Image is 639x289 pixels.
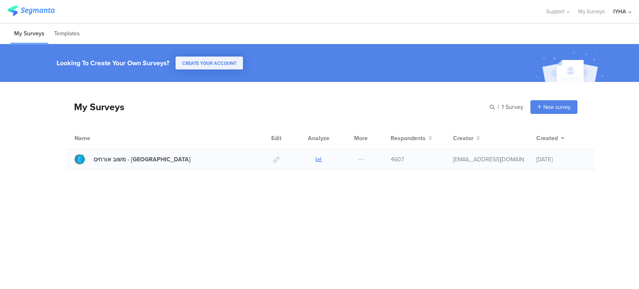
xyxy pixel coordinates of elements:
li: Templates [50,24,84,44]
img: create_account_image.svg [526,47,612,84]
div: More [352,128,370,148]
span: 1 Survey [502,103,523,111]
a: משוב אורחים - [GEOGRAPHIC_DATA] [74,154,191,165]
div: Looking To Create Your Own Surveys? [57,58,169,68]
span: Support [546,7,565,15]
button: Creator [453,134,480,143]
div: My Surveys [66,100,124,114]
div: IYHA [613,7,626,15]
li: My Surveys [10,24,48,44]
span: | [496,103,500,111]
div: [DATE] [536,155,586,164]
span: Creator [453,134,473,143]
div: Edit [267,128,285,148]
button: Created [536,134,565,143]
span: CREATE YOUR ACCOUNT [182,60,236,67]
span: Respondents [391,134,426,143]
img: segmanta logo [7,5,54,16]
span: New survey [543,103,570,111]
span: Created [536,134,558,143]
div: ofir@iyha.org.il [453,155,524,164]
span: 4607 [391,155,404,164]
div: Name [74,134,124,143]
button: CREATE YOUR ACCOUNT [176,57,243,69]
div: Analyze [306,128,331,148]
button: Respondents [391,134,432,143]
div: משוב אורחים - בית שאן [94,155,191,164]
